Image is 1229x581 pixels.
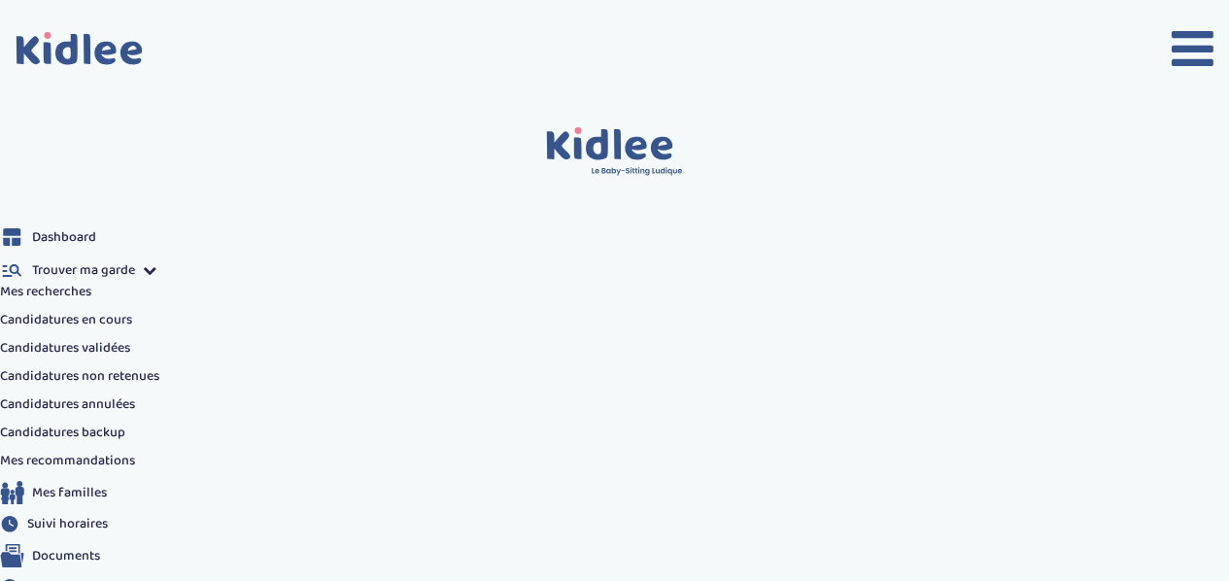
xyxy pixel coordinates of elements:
img: logo.svg [546,127,683,177]
span: Dashboard [32,227,96,248]
span: Suivi horaires [27,514,108,534]
span: Documents [32,546,100,566]
span: Trouver ma garde [32,260,135,281]
span: Mes familles [32,483,107,503]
